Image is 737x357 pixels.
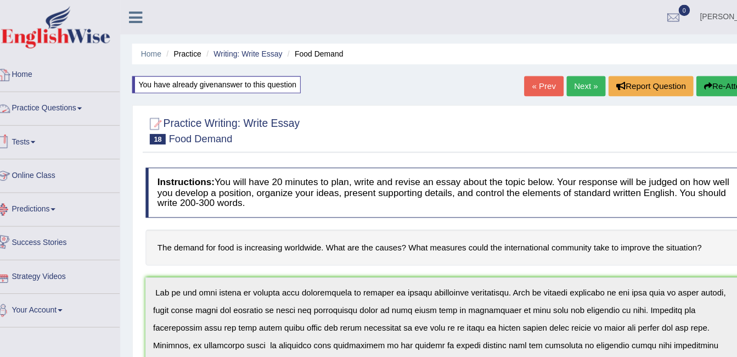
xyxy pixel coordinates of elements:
b: Instructions: [161,165,214,174]
a: Strategy Videos [1,242,126,270]
a: Writing: Write Essay [213,46,277,54]
a: Your Account [1,274,126,301]
a: Home [145,46,165,54]
a: Tests [1,117,126,144]
div: You have already given answer to this question [137,71,294,87]
button: Re-Attempt [662,71,723,90]
a: Success Stories [1,211,126,238]
h4: The demand for food is increasing worldwide. What are the causes? What measures could the interna... [150,214,713,247]
a: Predictions [1,180,126,207]
small: Food Demand [171,124,230,135]
a: Online Class [1,148,126,176]
li: Food Demand [279,45,334,55]
li: Practice [166,45,201,55]
a: Practice Questions [1,86,126,113]
a: « Prev [502,71,538,90]
a: Home [1,54,126,82]
h4: You will have 20 minutes to plan, write and revise an essay about the topic below. Your response ... [150,156,713,203]
a: Next » [542,71,578,90]
button: Report Question [581,71,660,90]
h2: Practice Writing: Write Essay [150,107,293,135]
span: 18 [154,125,168,135]
span: 0 [646,4,657,15]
